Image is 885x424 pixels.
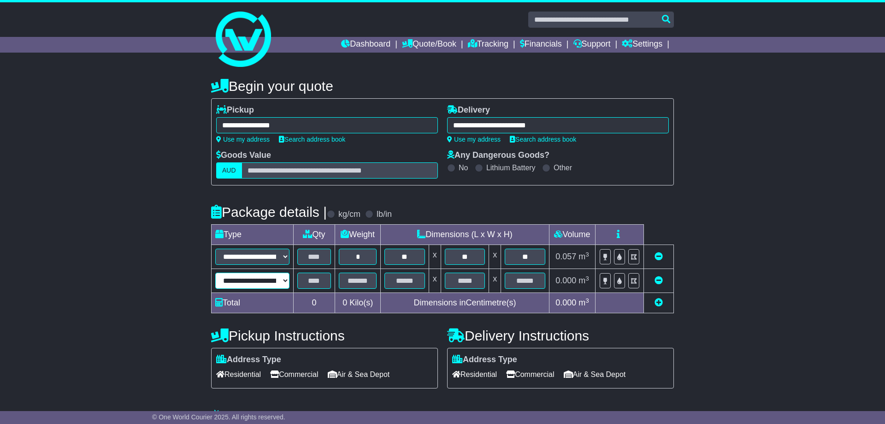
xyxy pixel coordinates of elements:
[459,163,468,172] label: No
[520,37,562,53] a: Financials
[578,252,589,261] span: m
[554,163,572,172] label: Other
[578,298,589,307] span: m
[486,163,536,172] label: Lithium Battery
[216,105,254,115] label: Pickup
[506,367,554,382] span: Commercial
[549,225,595,245] td: Volume
[377,209,392,220] label: lb/in
[468,37,508,53] a: Tracking
[452,367,497,382] span: Residential
[489,269,501,293] td: x
[211,78,674,94] h4: Begin your quote
[211,328,438,343] h4: Pickup Instructions
[216,355,281,365] label: Address Type
[342,298,347,307] span: 0
[381,293,549,313] td: Dimensions in Centimetre(s)
[335,293,381,313] td: Kilo(s)
[447,136,501,143] a: Use my address
[293,225,335,245] td: Qty
[402,37,456,53] a: Quote/Book
[335,225,381,245] td: Weight
[293,293,335,313] td: 0
[211,204,327,220] h4: Package details |
[152,413,285,421] span: © One World Courier 2025. All rights reserved.
[429,245,441,269] td: x
[212,225,294,245] td: Type
[216,162,242,179] label: AUD
[622,37,662,53] a: Settings
[447,150,549,161] label: Any Dangerous Goods?
[655,276,663,285] a: Remove this item
[585,297,589,304] sup: 3
[510,136,576,143] a: Search address book
[216,150,271,161] label: Goods Value
[578,276,589,285] span: m
[655,298,663,307] a: Add new item
[341,37,390,53] a: Dashboard
[381,225,549,245] td: Dimensions (L x W x H)
[328,367,390,382] span: Air & Sea Depot
[555,276,576,285] span: 0.000
[279,136,345,143] a: Search address book
[555,298,576,307] span: 0.000
[585,275,589,282] sup: 3
[447,105,490,115] label: Delivery
[555,252,576,261] span: 0.057
[212,293,294,313] td: Total
[216,136,270,143] a: Use my address
[429,269,441,293] td: x
[216,367,261,382] span: Residential
[447,328,674,343] h4: Delivery Instructions
[452,355,517,365] label: Address Type
[573,37,611,53] a: Support
[270,367,318,382] span: Commercial
[338,209,360,220] label: kg/cm
[489,245,501,269] td: x
[585,251,589,258] sup: 3
[564,367,626,382] span: Air & Sea Depot
[655,252,663,261] a: Remove this item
